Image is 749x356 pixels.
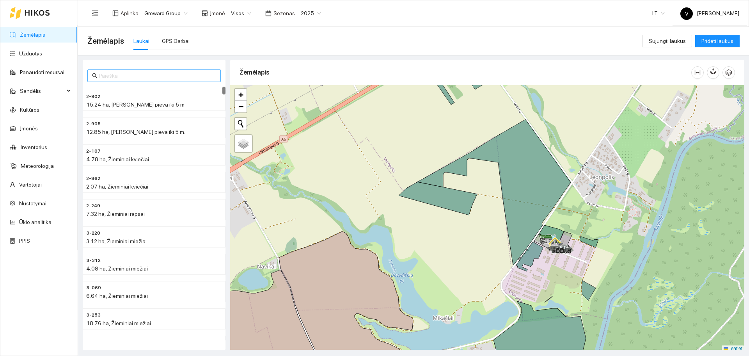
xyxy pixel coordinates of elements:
a: Vartotojai [19,182,42,188]
a: Pridėti laukus [695,38,740,44]
a: Sujungti laukus [643,38,692,44]
span: 2-187 [86,148,101,155]
a: Nustatymai [19,200,46,206]
div: GPS Darbai [162,37,190,45]
span: 3-253 [86,311,101,319]
span: − [238,101,243,111]
span: column-width [692,69,703,76]
span: 2-906 [86,339,101,346]
button: Pridėti laukus [695,35,740,47]
span: Įmonė : [210,9,226,18]
a: Užduotys [19,50,42,57]
span: 2-905 [86,120,101,128]
span: Pridėti laukus [701,37,733,45]
a: Zoom out [235,101,247,112]
span: Žemėlapis [87,35,124,47]
span: Groward Group [144,7,188,19]
a: Žemėlapis [20,32,45,38]
span: Visos [231,7,251,19]
a: Zoom in [235,89,247,101]
span: 2.07 ha, Žieminiai kviečiai [86,183,148,190]
span: + [238,90,243,100]
div: Laukai [133,37,149,45]
span: 3-312 [86,257,101,264]
a: PPIS [19,238,30,244]
span: 3-220 [86,230,100,237]
span: V [685,7,689,20]
span: Sujungti laukus [649,37,686,45]
a: Leaflet [724,346,742,351]
div: Žemėlapis [240,61,691,84]
span: 4.08 ha, Žieminiai miežiai [86,265,148,272]
span: layout [112,10,119,16]
span: 2-862 [86,175,100,182]
span: 3-069 [86,284,101,292]
button: column-width [691,66,704,79]
span: 4.78 ha, Žieminiai kviečiai [86,156,149,162]
span: Aplinka : [121,9,140,18]
button: Sujungti laukus [643,35,692,47]
a: Layers [235,135,252,152]
span: LT [652,7,665,19]
span: search [92,73,98,78]
span: Sezonas : [273,9,296,18]
span: [PERSON_NAME] [680,10,739,16]
a: Ūkio analitika [19,219,51,225]
span: 2-249 [86,202,100,210]
a: Inventorius [21,144,47,150]
button: Initiate a new search [235,118,247,130]
a: Panaudoti resursai [20,69,64,75]
a: Kultūros [20,107,39,113]
span: shop [202,10,208,16]
span: 2025 [301,7,321,19]
span: 12.85 ha, [PERSON_NAME] pieva iki 5 m. [86,129,185,135]
span: 15.24 ha, [PERSON_NAME] pieva iki 5 m. [86,101,186,108]
span: menu-fold [92,10,99,17]
span: calendar [265,10,272,16]
span: 3.12 ha, Žieminiai miežiai [86,238,147,244]
a: Įmonės [20,125,38,132]
a: Meteorologija [21,163,54,169]
input: Paieška [99,71,216,80]
span: 2-902 [86,93,100,100]
span: 18.76 ha, Žieminiai miežiai [86,320,151,326]
span: 7.32 ha, Žieminiai rapsai [86,211,145,217]
button: menu-fold [87,5,103,21]
span: Sandėlis [20,83,64,99]
span: 6.64 ha, Žieminiai miežiai [86,293,148,299]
